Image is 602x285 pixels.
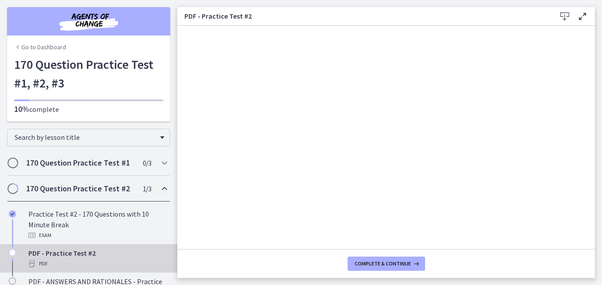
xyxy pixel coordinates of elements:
div: Search by lesson title [7,129,170,146]
span: 1 / 3 [143,183,151,194]
span: Complete & continue [355,260,411,267]
button: Complete & continue [348,257,425,271]
h3: PDF - Practice Test #2 [184,11,542,21]
p: complete [14,104,163,115]
a: Go to Dashboard [14,43,66,51]
img: Agents of Change [35,11,142,32]
h1: 170 Question Practice Test #1, #2, #3 [14,55,163,92]
i: Completed [9,210,16,218]
div: Exam [28,230,167,241]
div: PDF - Practice Test #2 [28,248,167,269]
div: PDF [28,258,167,269]
h2: 170 Question Practice Test #2 [26,183,134,194]
h2: 170 Question Practice Test #1 [26,158,134,168]
span: 0 / 3 [143,158,151,168]
div: Practice Test #2 - 170 Questions with 10 Minute Break [28,209,167,241]
span: 10% [14,104,29,114]
span: Search by lesson title [15,133,156,142]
